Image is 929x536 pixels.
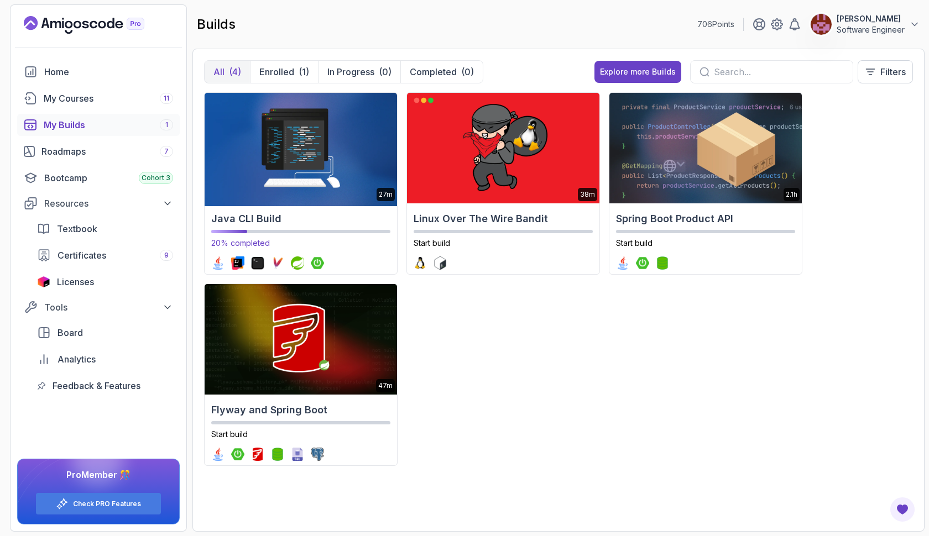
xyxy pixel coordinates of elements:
[697,19,734,30] p: 706 Points
[327,65,374,78] p: In Progress
[213,65,225,78] p: All
[44,92,173,105] div: My Courses
[400,61,483,83] button: Completed(0)
[44,118,173,132] div: My Builds
[858,60,913,83] button: Filters
[211,429,248,439] span: Start build
[251,448,264,461] img: flyway logo
[30,322,180,344] a: board
[291,256,304,270] img: spring logo
[211,402,390,418] h2: Flyway and Spring Boot
[17,193,180,213] button: Resources
[414,238,450,248] span: Start build
[17,61,180,83] a: home
[211,211,390,227] h2: Java CLI Build
[609,92,802,275] a: Spring Boot Product API card2.1hSpring Boot Product APIStart buildjava logospring-boot logospring...
[58,326,83,339] span: Board
[311,448,324,461] img: postgres logo
[57,275,94,288] span: Licenses
[636,256,649,270] img: spring-boot logo
[231,448,244,461] img: spring-boot logo
[414,256,427,270] img: linux logo
[837,24,905,35] p: Software Engineer
[30,244,180,266] a: certificates
[44,65,173,78] div: Home
[379,190,393,199] p: 27m
[291,448,304,461] img: sql logo
[406,92,600,275] a: Linux Over The Wire Bandit card38mLinux Over The Wire BanditStart buildlinux logobash logo
[379,65,392,78] div: (0)
[165,120,168,129] span: 1
[58,249,106,262] span: Certificates
[414,211,593,227] h2: Linux Over The Wire Bandit
[609,93,802,203] img: Spring Boot Product API card
[164,94,169,103] span: 11
[229,65,241,78] div: (4)
[299,65,309,78] div: (1)
[200,90,401,206] img: Java CLI Build card
[211,448,225,461] img: java logo
[35,492,161,515] button: Check PRO Features
[616,211,795,227] h2: Spring Boot Product API
[164,147,169,156] span: 7
[271,448,284,461] img: spring-data-jpa logo
[44,171,173,185] div: Bootcamp
[311,256,324,270] img: spring-boot logo
[407,93,599,203] img: Linux Over The Wire Bandit card
[880,65,906,78] p: Filters
[251,256,264,270] img: terminal logo
[17,140,180,162] a: roadmaps
[44,301,173,314] div: Tools
[53,379,140,392] span: Feedback & Features
[57,222,97,235] span: Textbook
[594,61,681,83] button: Explore more Builds
[378,381,393,390] p: 47m
[17,297,180,317] button: Tools
[600,66,676,77] div: Explore more Builds
[461,65,474,78] div: (0)
[73,500,141,508] a: Check PRO Features
[259,65,294,78] p: Enrolled
[30,348,180,370] a: analytics
[889,496,916,523] button: Open Feedback Button
[58,353,96,366] span: Analytics
[142,174,170,182] span: Cohort 3
[24,16,170,34] a: Landing page
[211,238,270,248] span: 20% completed
[17,87,180,109] a: courses
[318,61,400,83] button: In Progress(0)
[811,14,832,35] img: user profile image
[231,256,244,270] img: intellij logo
[205,61,250,83] button: All(4)
[410,65,457,78] p: Completed
[17,167,180,189] a: bootcamp
[41,145,173,158] div: Roadmaps
[656,256,669,270] img: spring-data-jpa logo
[30,375,180,397] a: feedback
[810,13,920,35] button: user profile image[PERSON_NAME]Software Engineer
[30,218,180,240] a: textbook
[714,65,844,78] input: Search...
[837,13,905,24] p: [PERSON_NAME]
[204,92,398,275] a: Java CLI Build card27mJava CLI Build20% completedjava logointellij logoterminal logomaven logospr...
[580,190,595,199] p: 38m
[211,256,225,270] img: java logo
[37,276,50,287] img: jetbrains icon
[197,15,236,33] h2: builds
[616,238,653,248] span: Start build
[17,114,180,136] a: builds
[271,256,284,270] img: maven logo
[164,251,169,260] span: 9
[786,190,797,199] p: 2.1h
[30,271,180,293] a: licenses
[616,256,629,270] img: java logo
[204,283,398,466] a: Flyway and Spring Boot card47mFlyway and Spring BootStart buildjava logospring-boot logoflyway lo...
[44,197,173,210] div: Resources
[205,284,397,395] img: Flyway and Spring Boot card
[434,256,447,270] img: bash logo
[250,61,318,83] button: Enrolled(1)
